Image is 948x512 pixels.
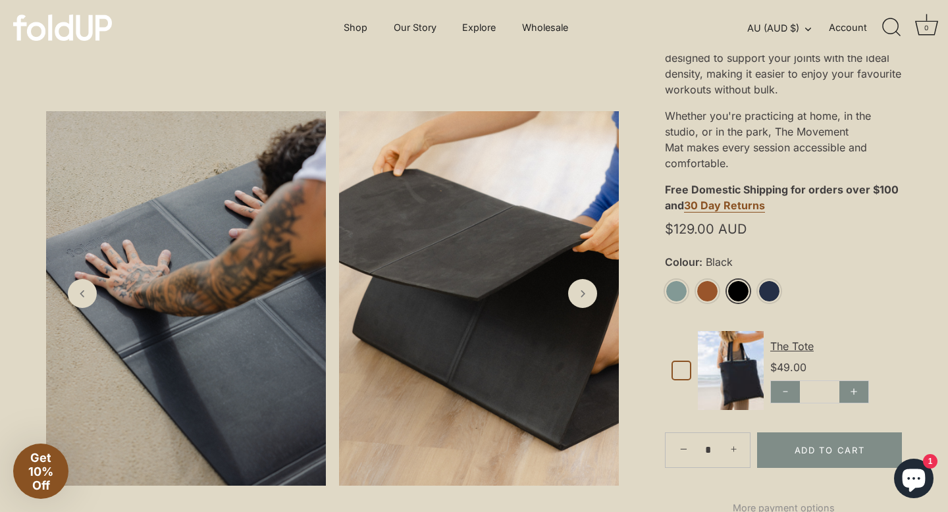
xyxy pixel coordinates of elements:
img: Default Title [698,331,764,410]
a: Cart [912,13,941,42]
a: Explore [451,15,508,40]
a: Wholesale [511,15,580,40]
strong: Free Domestic Shipping for orders over $100 and [665,183,899,212]
a: 30 Day Returns [684,199,765,213]
a: Previous slide [68,279,97,308]
a: + [721,435,750,464]
a: Account [829,20,880,36]
a: Sage [665,280,688,303]
span: Black [702,256,733,269]
label: Colour: [665,256,902,269]
a: Shop [332,15,379,40]
a: Black [727,280,750,303]
a: − [668,434,697,463]
input: Quantity [697,432,718,469]
div: Get 10% Off [13,444,68,499]
a: Next slide [568,279,597,308]
div: The Tote [770,338,895,354]
span: $49.00 [770,361,806,374]
inbox-online-store-chat: Shopify online store chat [890,459,937,501]
div: Made from 100% premium TPE material, it’s designed to support your joints with the ideal density,... [665,29,902,103]
button: AU (AUD $) [747,22,826,34]
a: Our Story [382,15,448,40]
button: Add to Cart [757,432,902,468]
div: Whether you're practicing at home, in the studio, or in the park, The Movement Mat makes every se... [665,103,902,176]
span: $129.00 AUD [665,224,747,234]
div: 0 [920,21,933,34]
a: Midnight [758,280,781,303]
span: Get 10% Off [28,451,53,492]
strong: 30 Day Returns [684,199,765,212]
div: Primary navigation [311,15,600,40]
a: Rust [696,280,719,303]
a: Search [877,13,906,42]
